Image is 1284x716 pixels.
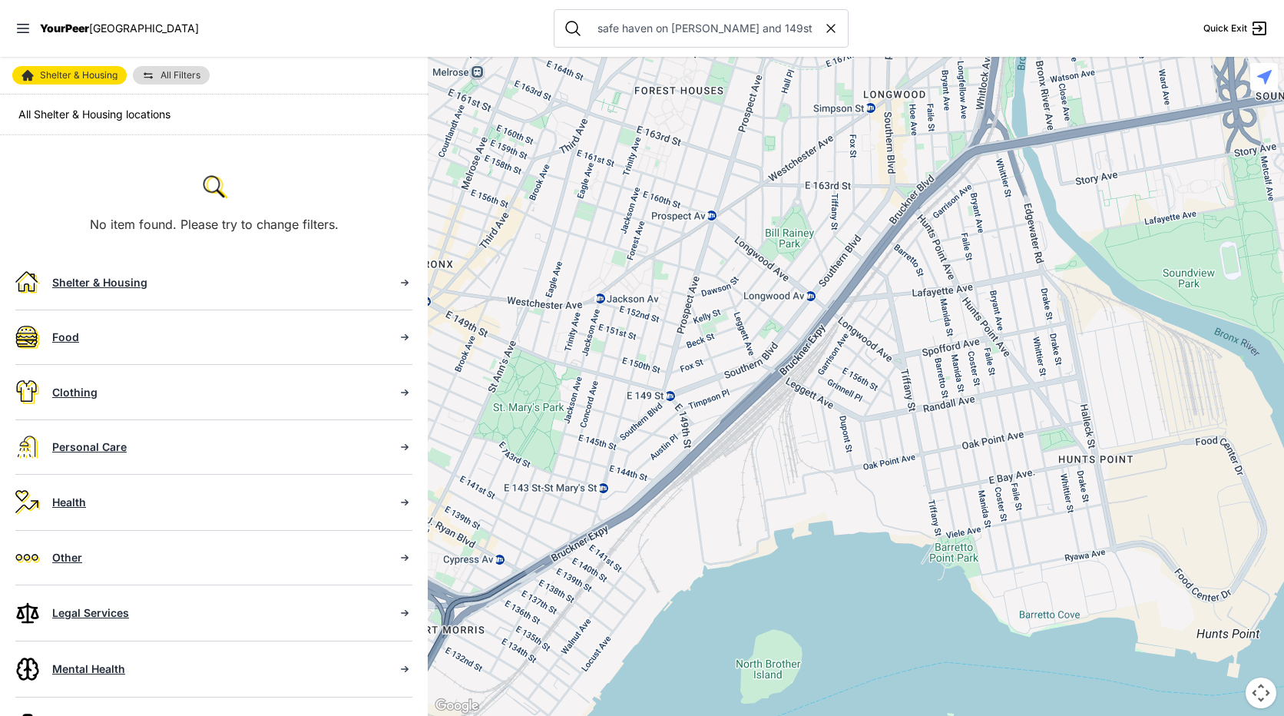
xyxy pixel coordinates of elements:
[52,495,385,510] div: Health
[15,420,412,474] a: Personal Care
[1203,22,1247,35] span: Quick Exit
[15,641,412,697] a: Mental Health
[15,531,412,585] a: Other
[89,22,199,35] span: [GEOGRAPHIC_DATA]
[90,215,339,234] p: No item found. Please try to change filters.
[40,22,89,35] span: YourPeer
[432,696,482,716] img: Google
[52,661,385,677] div: Mental Health
[52,605,385,621] div: Legal Services
[52,439,385,455] div: Personal Care
[15,255,412,310] a: Shelter & Housing
[1203,19,1269,38] a: Quick Exit
[15,475,412,530] a: Health
[18,108,170,121] span: All Shelter & Housing locations
[133,66,210,85] a: All Filters
[40,71,117,80] span: Shelter & Housing
[160,71,200,80] span: All Filters
[52,330,385,345] div: Food
[1246,678,1276,708] button: Map camera controls
[432,696,482,716] a: Open this area in Google Maps (opens a new window)
[52,275,385,290] div: Shelter & Housing
[52,550,385,565] div: Other
[15,585,412,641] a: Legal Services
[15,365,412,419] a: Clothing
[40,24,199,33] a: YourPeer[GEOGRAPHIC_DATA]
[15,310,412,364] a: Food
[12,66,127,85] a: Shelter & Housing
[52,385,385,400] div: Clothing
[588,21,823,36] input: Search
